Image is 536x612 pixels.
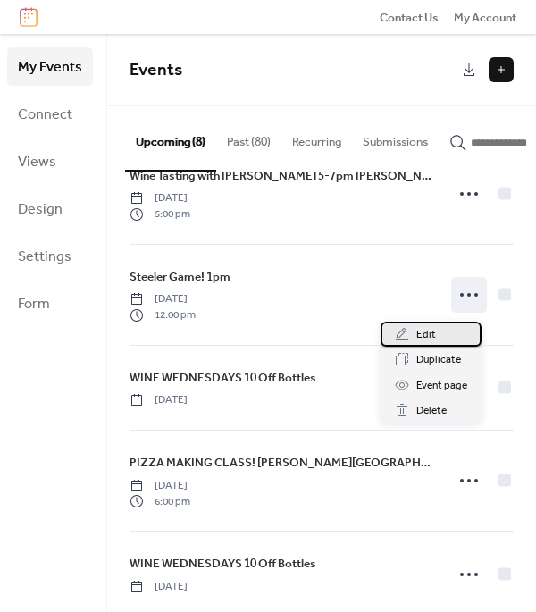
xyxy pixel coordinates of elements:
[130,167,433,185] span: Wine Tasting with [PERSON_NAME] 5-7pm [PERSON_NAME]
[130,453,433,473] a: PIZZA MAKING CLASS! [PERSON_NAME][GEOGRAPHIC_DATA]
[7,284,93,323] a: Form
[7,189,93,228] a: Design
[130,579,188,595] span: [DATE]
[130,307,196,323] span: 12:00 pm
[454,9,516,27] span: My Account
[130,54,182,87] span: Events
[130,494,190,510] span: 6:00 pm
[130,166,433,186] a: Wine Tasting with [PERSON_NAME] 5-7pm [PERSON_NAME]
[416,402,447,420] span: Delete
[18,54,82,81] span: My Events
[416,326,436,344] span: Edit
[18,290,50,318] span: Form
[130,554,316,574] a: WINE WEDNESDAYS 10 Off Bottles
[18,196,63,223] span: Design
[416,351,461,369] span: Duplicate
[130,454,433,472] span: PIZZA MAKING CLASS! [PERSON_NAME][GEOGRAPHIC_DATA]
[7,142,93,180] a: Views
[18,148,56,176] span: Views
[130,478,190,494] span: [DATE]
[7,237,93,275] a: Settings
[20,7,38,27] img: logo
[416,377,467,395] span: Event page
[281,106,352,169] button: Recurring
[130,392,188,408] span: [DATE]
[130,268,230,286] span: Steeler Game! 1pm
[130,555,316,573] span: WINE WEDNESDAYS 10 Off Bottles
[7,95,93,133] a: Connect
[7,47,93,86] a: My Events
[18,243,71,271] span: Settings
[125,106,216,171] button: Upcoming (8)
[130,368,316,388] a: WINE WEDNESDAYS 10 Off Bottles
[130,190,190,206] span: [DATE]
[18,101,72,129] span: Connect
[130,267,230,287] a: Steeler Game! 1pm
[216,106,281,169] button: Past (80)
[352,106,439,169] button: Submissions
[454,8,516,26] a: My Account
[380,8,439,26] a: Contact Us
[130,206,190,222] span: 5:00 pm
[130,369,316,387] span: WINE WEDNESDAYS 10 Off Bottles
[130,291,196,307] span: [DATE]
[380,9,439,27] span: Contact Us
